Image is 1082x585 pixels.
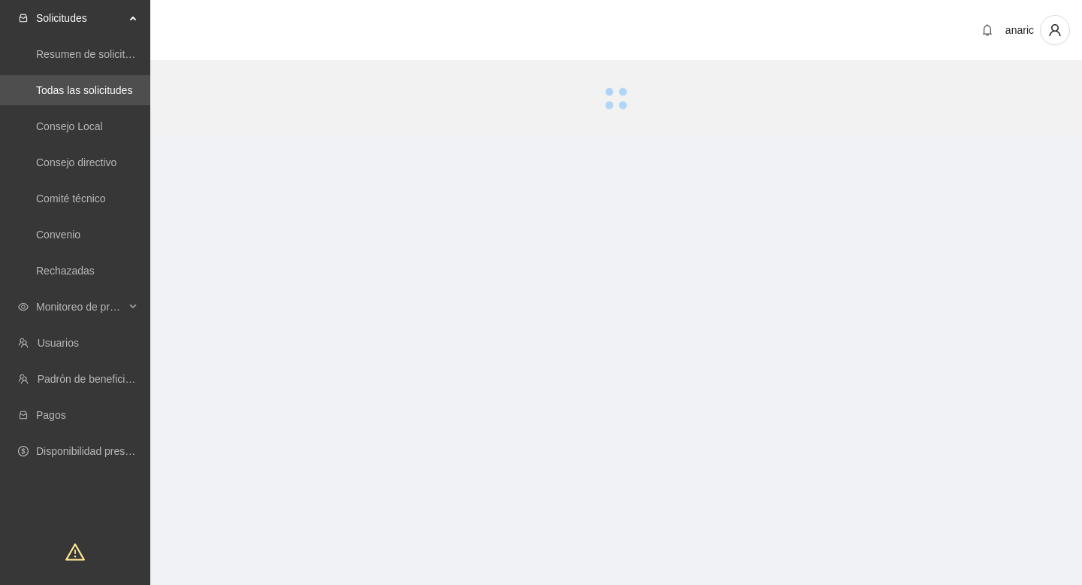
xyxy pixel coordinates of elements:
[36,192,106,205] a: Comité técnico
[975,18,999,42] button: bell
[36,409,66,421] a: Pagos
[38,337,79,349] a: Usuarios
[36,120,103,132] a: Consejo Local
[36,84,132,96] a: Todas las solicitudes
[36,265,95,277] a: Rechazadas
[36,3,125,33] span: Solicitudes
[36,229,80,241] a: Convenio
[18,302,29,312] span: eye
[65,542,85,562] span: warning
[36,292,125,322] span: Monitoreo de proyectos
[1040,15,1070,45] button: user
[36,445,165,457] a: Disponibilidad presupuestal
[1041,23,1069,37] span: user
[38,373,148,385] a: Padrón de beneficiarios
[1005,24,1034,36] span: anaric
[36,48,205,60] a: Resumen de solicitudes por aprobar
[36,156,116,168] a: Consejo directivo
[976,24,999,36] span: bell
[18,13,29,23] span: inbox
